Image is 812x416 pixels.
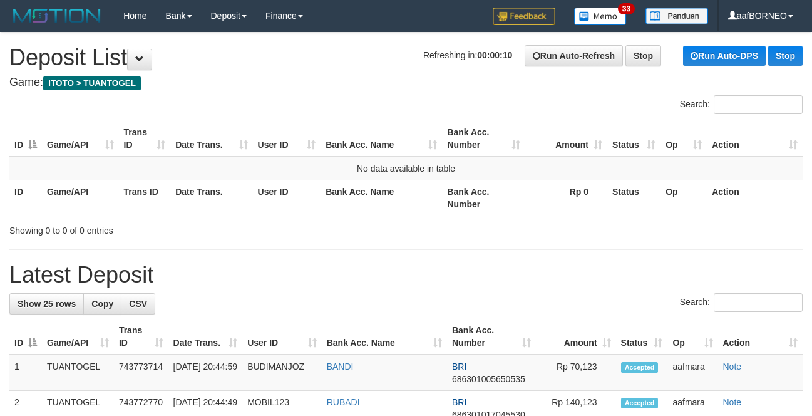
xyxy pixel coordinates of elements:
[322,319,447,355] th: Bank Acc. Name: activate to sort column ascending
[621,362,659,373] span: Accepted
[680,293,803,312] label: Search:
[536,355,615,391] td: Rp 70,123
[447,319,536,355] th: Bank Acc. Number: activate to sort column ascending
[618,3,635,14] span: 33
[723,361,742,372] a: Note
[525,180,607,216] th: Rp 0
[683,46,766,66] a: Run Auto-DPS
[667,319,717,355] th: Op: activate to sort column ascending
[321,121,442,157] th: Bank Acc. Name: activate to sort column ascending
[321,180,442,216] th: Bank Acc. Name
[170,180,252,216] th: Date Trans.
[452,374,525,384] span: Copy 686301005650535 to clipboard
[91,299,113,309] span: Copy
[607,180,660,216] th: Status
[625,45,661,66] a: Stop
[525,121,607,157] th: Amount: activate to sort column ascending
[168,355,243,391] td: [DATE] 20:44:59
[574,8,627,25] img: Button%20Memo.svg
[253,121,321,157] th: User ID: activate to sort column ascending
[114,355,168,391] td: 743773714
[660,121,707,157] th: Op: activate to sort column ascending
[707,121,803,157] th: Action: activate to sort column ascending
[121,293,155,315] a: CSV
[9,293,84,315] a: Show 25 rows
[667,355,717,391] td: aafmara
[9,121,42,157] th: ID: activate to sort column descending
[9,319,42,355] th: ID: activate to sort column descending
[9,157,803,180] td: No data available in table
[536,319,615,355] th: Amount: activate to sort column ascending
[42,319,114,355] th: Game/API: activate to sort column ascending
[493,8,555,25] img: Feedback.jpg
[253,180,321,216] th: User ID
[9,263,803,288] h1: Latest Deposit
[452,397,466,407] span: BRI
[714,95,803,114] input: Search:
[621,398,659,408] span: Accepted
[119,180,171,216] th: Trans ID
[714,293,803,312] input: Search:
[119,121,171,157] th: Trans ID: activate to sort column ascending
[9,180,42,216] th: ID
[616,319,668,355] th: Status: activate to sort column ascending
[129,299,147,309] span: CSV
[607,121,660,157] th: Status: activate to sort column ascending
[768,46,803,66] a: Stop
[680,95,803,114] label: Search:
[327,361,354,372] a: BANDI
[442,121,525,157] th: Bank Acc. Number: activate to sort column ascending
[114,319,168,355] th: Trans ID: activate to sort column ascending
[723,397,742,407] a: Note
[9,45,803,70] h1: Deposit List
[242,355,322,391] td: BUDIMANJOZ
[423,50,512,60] span: Refreshing in:
[9,355,42,391] td: 1
[18,299,76,309] span: Show 25 rows
[442,180,525,216] th: Bank Acc. Number
[43,76,141,90] span: ITOTO > TUANTOGEL
[83,293,121,315] a: Copy
[168,319,243,355] th: Date Trans.: activate to sort column ascending
[9,76,803,89] h4: Game:
[242,319,322,355] th: User ID: activate to sort column ascending
[707,180,803,216] th: Action
[327,397,360,407] a: RUBADI
[452,361,466,372] span: BRI
[42,355,114,391] td: TUANTOGEL
[645,8,708,24] img: panduan.png
[660,180,707,216] th: Op
[9,219,329,237] div: Showing 0 to 0 of 0 entries
[42,121,119,157] th: Game/API: activate to sort column ascending
[525,45,623,66] a: Run Auto-Refresh
[170,121,252,157] th: Date Trans.: activate to sort column ascending
[718,319,803,355] th: Action: activate to sort column ascending
[9,6,105,25] img: MOTION_logo.png
[477,50,512,60] strong: 00:00:10
[42,180,119,216] th: Game/API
